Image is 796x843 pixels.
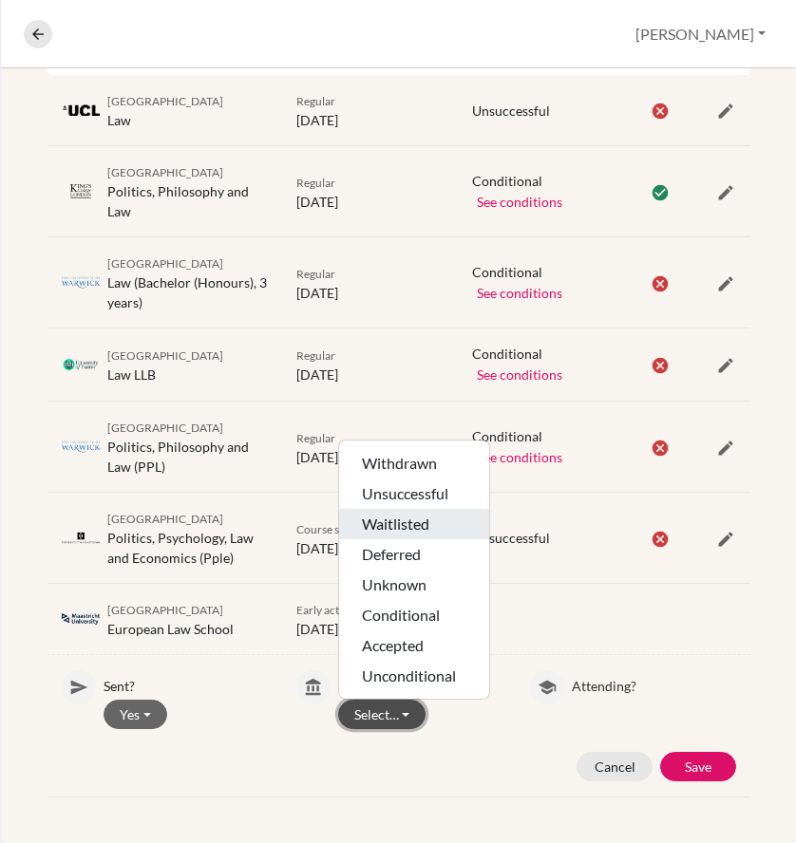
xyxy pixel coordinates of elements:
[472,173,542,189] span: Conditional
[296,348,335,363] span: Regular
[339,448,489,478] button: Withdrawn
[339,509,489,539] button: Waitlisted
[107,345,223,384] div: Law LLB
[107,512,223,526] span: [GEOGRAPHIC_DATA]
[577,752,653,781] button: Cancel
[472,103,550,119] span: Unsuccessful
[62,104,100,115] img: gb_u80_k_0s28jx.png
[62,352,100,377] img: gb_e84_g00kct56.png
[572,670,736,696] p: Attending?
[107,508,268,568] div: Politics, Psychology, Law and Economics (Pple)
[282,599,458,639] div: [DATE]
[282,345,458,384] div: [DATE]
[107,603,223,617] span: [GEOGRAPHIC_DATA]
[107,599,234,639] div: European Law School
[339,661,489,691] button: Unconditional
[107,161,268,221] div: Politics, Philosophy and Law
[476,446,563,468] button: See conditions
[282,172,458,212] div: [DATE]
[339,600,489,630] button: Conditional
[296,603,415,617] span: Early action scholarship
[282,427,458,467] div: [DATE]
[338,700,426,729] button: Select…
[660,752,736,781] button: Save
[107,348,223,363] span: [GEOGRAPHIC_DATA]
[472,530,550,546] span: Unsuccessful
[472,264,542,280] span: Conditional
[107,253,268,312] div: Law (Bachelor (Honours), 3 years)
[107,417,268,477] div: Politics, Philosophy and Law (PPL)
[282,263,458,303] div: [DATE]
[107,94,223,108] span: [GEOGRAPHIC_DATA]
[107,90,223,130] div: Law
[339,539,489,570] button: Deferred
[339,630,489,661] button: Accepted
[62,440,100,454] img: gb_w20_doo3zgzr.png
[476,282,563,304] button: See conditions
[296,94,335,108] span: Regular
[627,16,774,52] button: [PERSON_NAME]
[62,531,100,545] img: nl_uva_p9o648rg.png
[62,275,100,290] img: gb_w20_doo3zgzr.png
[107,165,223,179] span: [GEOGRAPHIC_DATA]
[296,431,335,445] span: Regular
[62,612,100,627] img: nl_maa_omvxt46b.png
[338,440,490,700] div: Select…
[472,428,542,444] span: Conditional
[282,90,458,130] div: [DATE]
[476,364,563,385] button: See conditions
[296,522,372,536] span: Course specific
[282,518,458,558] div: [DATE]
[296,267,335,281] span: Regular
[472,346,542,362] span: Conditional
[296,176,335,190] span: Regular
[339,570,489,600] button: Unknown
[104,700,167,729] button: Yes
[107,256,223,271] span: [GEOGRAPHIC_DATA]
[104,670,268,696] p: Sent?
[476,191,563,213] button: See conditions
[107,421,223,435] span: [GEOGRAPHIC_DATA]
[62,184,100,198] img: gb_k60_fwondp49.png
[339,478,489,509] button: Unsuccessful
